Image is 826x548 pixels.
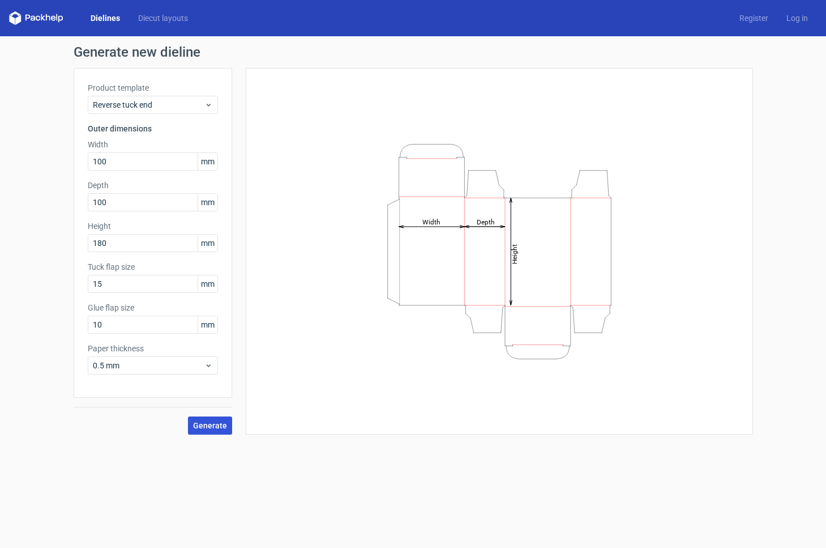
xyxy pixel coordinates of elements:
[82,12,129,24] a: Dielines
[198,235,217,252] span: mm
[510,244,518,264] tspan: Height
[198,316,217,333] span: mm
[777,12,817,24] a: Log in
[88,123,218,134] h3: Outer dimensions
[93,99,204,111] span: Reverse tuck end
[198,194,217,211] span: mm
[88,180,218,191] label: Depth
[93,360,204,371] span: 0.5 mm
[188,417,232,435] button: Generate
[198,153,217,170] span: mm
[88,220,218,232] label: Height
[129,12,197,24] a: Diecut layouts
[198,275,217,292] span: mm
[730,12,777,24] a: Register
[88,139,218,150] label: Width
[88,82,218,94] label: Product template
[88,343,218,354] label: Paper thickness
[74,45,753,59] h1: Generate new dieline
[88,302,218,313] label: Glue flap size
[193,422,227,430] span: Generate
[422,218,440,226] tspan: Width
[476,218,494,226] tspan: Depth
[88,261,218,273] label: Tuck flap size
